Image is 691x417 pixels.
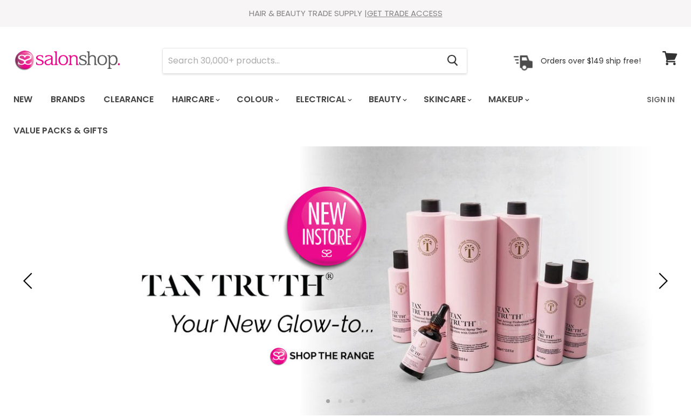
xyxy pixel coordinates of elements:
li: Page dot 4 [362,399,365,403]
li: Page dot 3 [350,399,354,403]
button: Search [438,48,467,73]
a: Value Packs & Gifts [5,119,116,142]
form: Product [162,48,467,74]
li: Page dot 2 [338,399,342,403]
a: Beauty [361,88,413,111]
button: Previous [19,270,40,292]
a: Sign In [640,88,681,111]
a: Electrical [288,88,358,111]
a: Haircare [164,88,226,111]
a: GET TRADE ACCESS [367,8,443,19]
a: Makeup [480,88,536,111]
button: Next [651,270,672,292]
a: Colour [229,88,286,111]
li: Page dot 1 [326,399,330,403]
input: Search [163,48,438,73]
a: Clearance [95,88,162,111]
p: Orders over $149 ship free! [541,55,641,65]
a: Brands [43,88,93,111]
iframe: Gorgias live chat messenger [637,366,680,406]
a: New [5,88,40,111]
a: Skincare [416,88,478,111]
ul: Main menu [5,84,640,146]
